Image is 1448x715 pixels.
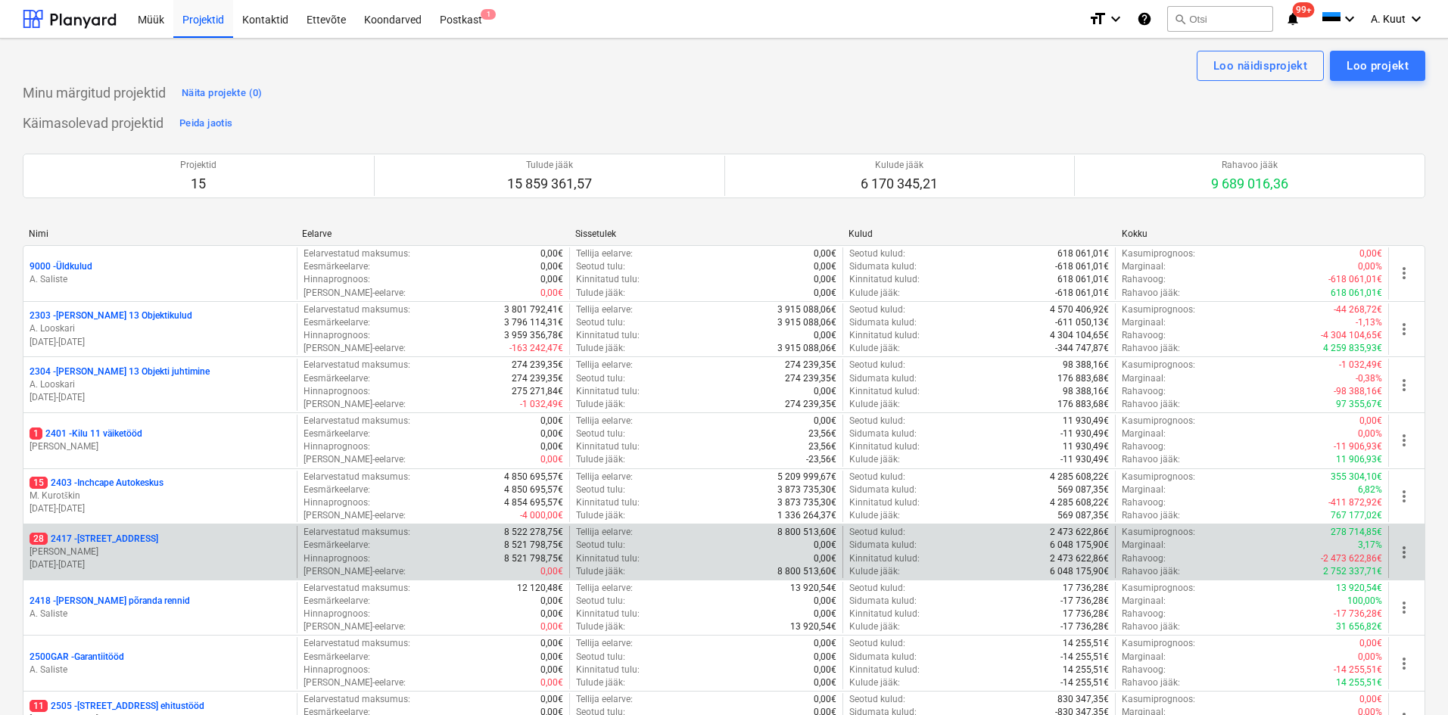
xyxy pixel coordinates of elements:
[30,427,142,440] p: 2401 - Kilu 11 väiketööd
[1323,565,1382,578] p: 2 752 337,71€
[540,608,563,620] p: 0,00€
[1122,440,1166,453] p: Rahavoog :
[849,287,900,300] p: Kulude jääk :
[1063,582,1109,595] p: 17 736,28€
[30,365,291,404] div: 2304 -[PERSON_NAME] 13 Objekti juhtimineA. Looskari[DATE]-[DATE]
[30,595,190,608] p: 2418 - [PERSON_NAME] põranda rennid
[1057,247,1109,260] p: 618 061,01€
[512,385,563,398] p: 275 271,84€
[849,509,900,522] p: Kulude jääk :
[304,273,370,286] p: Hinnaprognoos :
[576,471,633,483] p: Tellija eelarve :
[540,287,563,300] p: 0,00€
[304,247,410,260] p: Eelarvestatud maksumus :
[777,526,836,539] p: 8 800 513,60€
[30,273,291,286] p: A. Saliste
[814,552,836,565] p: 0,00€
[1395,376,1413,394] span: more_vert
[576,552,640,565] p: Kinnitatud tulu :
[1359,247,1382,260] p: 0,00€
[540,247,563,260] p: 0,00€
[30,260,291,286] div: 9000 -ÜldkuludA. Saliste
[30,378,291,391] p: A. Looskari
[540,415,563,427] p: 0,00€
[1063,440,1109,453] p: 11 930,49€
[1358,483,1382,496] p: 6,82%
[1060,427,1109,440] p: -11 930,49€
[30,365,210,378] p: 2304 - [PERSON_NAME] 13 Objekti juhtimine
[1050,329,1109,342] p: 4 304 104,65€
[304,496,370,509] p: Hinnaprognoos :
[30,664,291,676] p: A. Saliste
[1339,359,1382,371] p: -1 032,49€
[785,372,836,385] p: 274 239,35€
[540,453,563,466] p: 0,00€
[861,159,938,172] p: Kulude jääk
[849,247,905,260] p: Seotud kulud :
[302,228,563,239] div: Eelarve
[1050,471,1109,483] p: 4 285 608,22€
[30,391,291,404] p: [DATE] - [DATE]
[504,496,563,509] p: 4 854 695,57€
[304,329,370,342] p: Hinnaprognoos :
[481,9,496,20] span: 1
[576,595,625,608] p: Seotud tulu :
[1336,398,1382,411] p: 97 355,67€
[790,582,836,595] p: 13 920,54€
[1050,539,1109,552] p: 6 048 175,90€
[576,329,640,342] p: Kinnitatud tulu :
[304,415,410,427] p: Eelarvestatud maksumus :
[576,526,633,539] p: Tellija eelarve :
[849,316,917,329] p: Sidumata kulud :
[814,539,836,552] p: 0,00€
[1122,398,1180,411] p: Rahavoo jääk :
[182,85,263,102] div: Näita projekte (0)
[1122,582,1195,595] p: Kasumiprognoos :
[777,496,836,509] p: 3 873 735,30€
[540,440,563,453] p: 0,00€
[1122,608,1166,620] p: Rahavoog :
[30,651,124,664] p: 2500GAR - Garantiitööd
[176,111,236,135] button: Peida jaotis
[576,582,633,595] p: Tellija eelarve :
[849,637,905,650] p: Seotud kulud :
[849,483,917,496] p: Sidumata kulud :
[576,273,640,286] p: Kinnitatud tulu :
[1331,509,1382,522] p: 767 177,02€
[1395,320,1413,338] span: more_vert
[304,637,410,650] p: Eelarvestatud maksumus :
[576,637,633,650] p: Tellija eelarve :
[504,303,563,316] p: 3 801 792,41€
[785,359,836,371] p: 274 239,35€
[304,427,370,440] p: Eesmärkeelarve :
[1122,565,1180,578] p: Rahavoo jääk :
[1328,496,1382,509] p: -411 872,92€
[777,471,836,483] p: 5 209 999,67€
[1063,608,1109,620] p: 17 736,28€
[814,260,836,273] p: 0,00€
[1211,175,1288,193] p: 9 689 016,36
[814,385,836,398] p: 0,00€
[1122,415,1195,427] p: Kasumiprognoos :
[576,359,633,371] p: Tellija eelarve :
[1122,509,1180,522] p: Rahavoo jääk :
[520,509,563,522] p: -4 000,00€
[304,260,370,273] p: Eesmärkeelarve :
[1122,287,1180,300] p: Rahavoo jääk :
[1050,526,1109,539] p: 2 473 622,86€
[540,595,563,608] p: 0,00€
[1050,565,1109,578] p: 6 048 175,90€
[576,427,625,440] p: Seotud tulu :
[509,342,563,355] p: -163 242,47€
[1050,552,1109,565] p: 2 473 622,86€
[814,608,836,620] p: 0,00€
[179,115,232,132] div: Peida jaotis
[1334,303,1382,316] p: -44 268,72€
[304,483,370,496] p: Eesmärkeelarve :
[30,477,48,489] span: 15
[814,247,836,260] p: 0,00€
[777,316,836,329] p: 3 915 088,06€
[540,620,563,633] p: 0,00€
[576,247,633,260] p: Tellija eelarve :
[849,273,920,286] p: Kinnitatud kulud :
